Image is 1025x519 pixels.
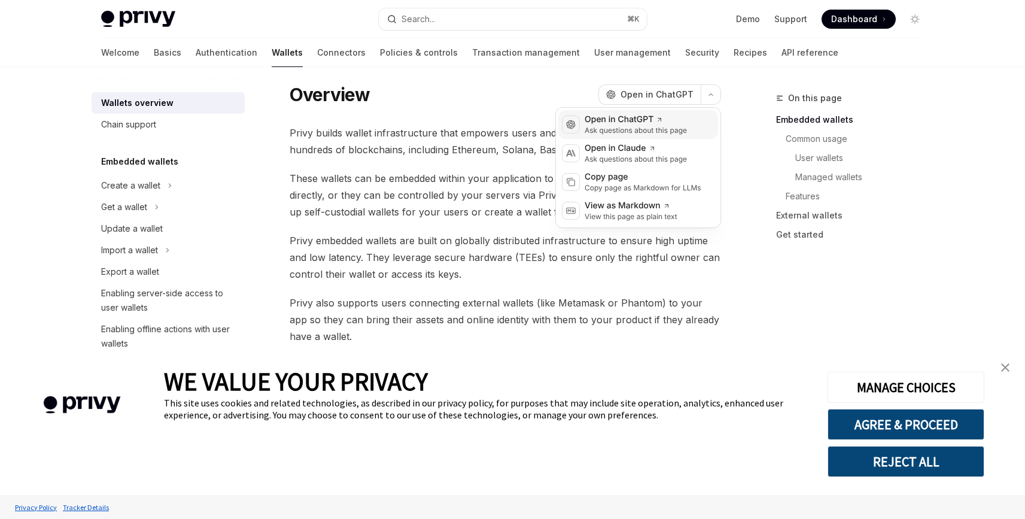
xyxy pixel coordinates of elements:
span: Privy builds wallet infrastructure that empowers users and applications to transact on hundreds o... [290,125,721,158]
span: On this page [788,91,842,105]
button: Toggle dark mode [905,10,924,29]
div: Ask questions about this page [585,126,687,135]
div: Wallets overview [101,96,174,110]
a: Chain support [92,114,245,135]
a: Managed wallets [776,168,934,187]
div: Create a wallet [101,178,160,193]
a: Transaction management [472,38,580,67]
a: Security [685,38,719,67]
img: light logo [101,11,175,28]
div: Update a wallet [101,221,163,236]
a: Wallets [272,38,303,67]
a: close banner [993,356,1017,380]
div: This site uses cookies and related technologies, as described in our privacy policy, for purposes... [164,397,810,421]
span: Open in ChatGPT [621,89,694,101]
div: Copy page as Markdown for LLMs [585,183,701,193]
span: These wallets can be embedded within your application to have users interact with them directly, ... [290,170,721,220]
div: Open in Claude [585,142,687,154]
button: Get a wallet [92,196,245,218]
img: company logo [18,379,146,431]
a: User management [594,38,671,67]
a: Authentication [196,38,257,67]
div: Open in ChatGPT [585,114,687,126]
span: WE VALUE YOUR PRIVACY [164,366,428,397]
div: Export a wallet [101,265,159,279]
button: Open in ChatGPT [598,84,701,105]
a: Common usage [776,129,934,148]
div: Chain support [101,117,156,132]
a: Features [776,187,934,206]
span: Privy embedded wallets are built on globally distributed infrastructure to ensure high uptime and... [290,232,721,283]
span: Dashboard [831,13,877,25]
a: Export a wallet [92,261,245,283]
a: Welcome [101,38,139,67]
button: Create a wallet [92,175,245,196]
span: ⌘ K [627,14,640,24]
div: Enabling offline actions with user wallets [101,322,238,351]
a: API reference [781,38,838,67]
button: AGREE & PROCEED [828,409,984,440]
button: Search...⌘K [379,8,647,30]
a: Recipes [734,38,767,67]
a: Enabling server-side access to user wallets [92,283,245,318]
a: Embedded wallets [776,110,934,129]
a: Tracker Details [60,497,112,518]
div: View this page as plain text [585,212,677,221]
span: Privy also supports users connecting external wallets (like Metamask or Phantom) to your app so t... [290,295,721,345]
div: Search... [402,12,435,26]
img: close banner [1001,363,1009,372]
div: View as Markdown [585,200,677,212]
a: Support [774,13,807,25]
div: Ask questions about this page [585,154,687,164]
a: User wallets [776,148,934,168]
a: External wallets [776,206,934,225]
div: Copy page [585,171,701,183]
a: Basics [154,38,181,67]
div: Enabling server-side access to user wallets [101,286,238,315]
a: Dashboard [822,10,896,29]
h1: Overview [290,84,370,105]
a: Connectors [317,38,366,67]
a: Privacy Policy [12,497,60,518]
button: Import a wallet [92,239,245,261]
div: Import a wallet [101,243,158,257]
div: Get a wallet [101,200,147,214]
a: Enabling offline actions with user wallets [92,318,245,354]
a: Get started [776,225,934,244]
button: MANAGE CHOICES [828,372,984,403]
a: Policies & controls [380,38,458,67]
a: Demo [736,13,760,25]
a: Update a wallet [92,218,245,239]
button: REJECT ALL [828,446,984,477]
h5: Embedded wallets [101,154,178,169]
a: Wallets overview [92,92,245,114]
